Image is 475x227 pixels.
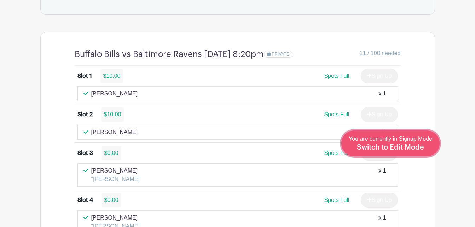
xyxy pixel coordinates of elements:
[378,167,386,184] div: x 1
[77,110,93,119] div: Slot 2
[91,128,138,136] p: [PERSON_NAME]
[77,196,93,204] div: Slot 4
[272,52,289,57] span: PRIVATE
[77,72,92,80] div: Slot 1
[341,130,440,156] a: You are currently in Signup Mode Switch to Edit Mode
[102,193,121,207] div: $0.00
[324,73,349,79] span: Spots Full
[378,128,386,136] div: x 1
[378,89,386,98] div: x 1
[75,49,264,59] h4: Buffalo Bills vs Baltimore Ravens [DATE] 8:20pm
[349,136,432,151] span: You are currently in Signup Mode
[357,144,424,151] span: Switch to Edit Mode
[102,146,121,160] div: $0.00
[77,149,93,157] div: Slot 3
[91,175,142,184] p: "[PERSON_NAME]"
[324,197,349,203] span: Spots Full
[91,89,138,98] p: [PERSON_NAME]
[91,167,142,175] p: [PERSON_NAME]
[324,150,349,156] span: Spots Full
[100,69,123,83] div: $10.00
[91,214,142,222] p: [PERSON_NAME]
[101,107,124,122] div: $10.00
[324,111,349,117] span: Spots Full
[360,49,401,58] span: 11 / 100 needed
